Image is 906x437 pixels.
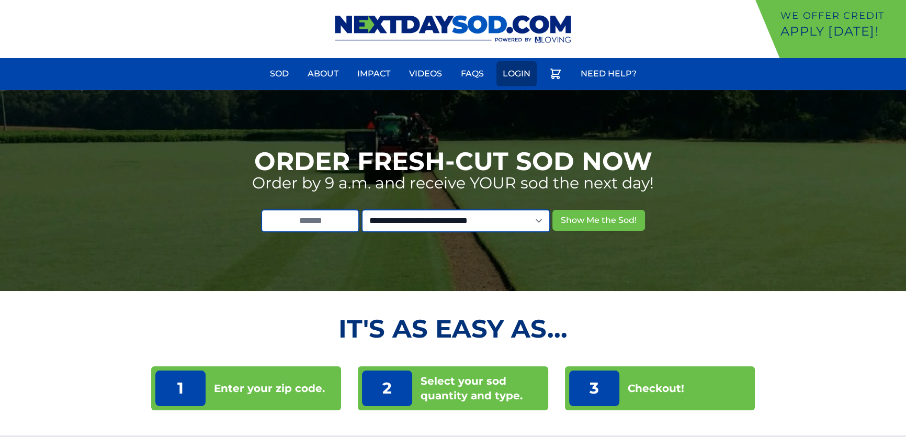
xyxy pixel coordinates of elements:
p: 3 [569,371,619,406]
p: 1 [155,371,206,406]
p: Order by 9 a.m. and receive YOUR sod the next day! [252,174,654,193]
a: Videos [403,61,448,86]
a: Impact [351,61,397,86]
a: Need Help? [574,61,643,86]
a: Login [496,61,537,86]
p: Select your sod quantity and type. [421,374,544,403]
a: FAQs [455,61,490,86]
h2: It's as Easy As... [151,316,755,341]
p: Apply [DATE]! [780,23,902,40]
p: Checkout! [628,381,684,396]
p: We offer Credit [780,8,902,23]
a: Sod [264,61,295,86]
button: Show Me the Sod! [552,210,645,231]
p: 2 [362,371,412,406]
h1: Order Fresh-Cut Sod Now [254,149,652,174]
a: About [301,61,345,86]
p: Enter your zip code. [214,381,325,396]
